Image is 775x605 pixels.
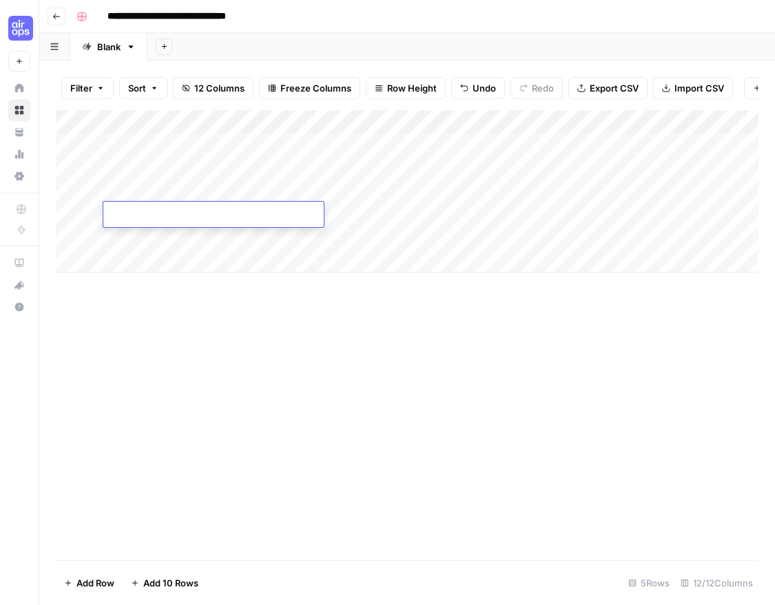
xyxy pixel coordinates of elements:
a: Blank [70,33,147,61]
span: Add Row [76,576,114,590]
a: Your Data [8,121,30,143]
span: Row Height [387,81,437,95]
button: Redo [510,77,563,99]
button: Add 10 Rows [123,572,207,594]
button: Filter [61,77,114,99]
a: AirOps Academy [8,252,30,274]
span: Filter [70,81,92,95]
button: Workspace: Cohort 5 [8,11,30,45]
button: 12 Columns [173,77,254,99]
div: 12/12 Columns [675,572,758,594]
div: 5 Rows [623,572,675,594]
span: Redo [532,81,554,95]
a: Usage [8,143,30,165]
span: Freeze Columns [280,81,351,95]
a: Home [8,77,30,99]
span: Import CSV [674,81,724,95]
img: Cohort 5 Logo [8,16,33,41]
button: Import CSV [653,77,733,99]
span: Export CSV [590,81,639,95]
span: Sort [128,81,146,95]
button: What's new? [8,274,30,296]
button: Freeze Columns [259,77,360,99]
div: What's new? [9,275,30,295]
a: Settings [8,165,30,187]
button: Add Row [56,572,123,594]
button: Sort [119,77,167,99]
a: Browse [8,99,30,121]
button: Row Height [366,77,446,99]
div: Blank [97,40,121,54]
span: 12 Columns [194,81,245,95]
span: Add 10 Rows [143,576,198,590]
button: Undo [451,77,505,99]
button: Export CSV [568,77,648,99]
button: Help + Support [8,296,30,318]
span: Undo [473,81,496,95]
